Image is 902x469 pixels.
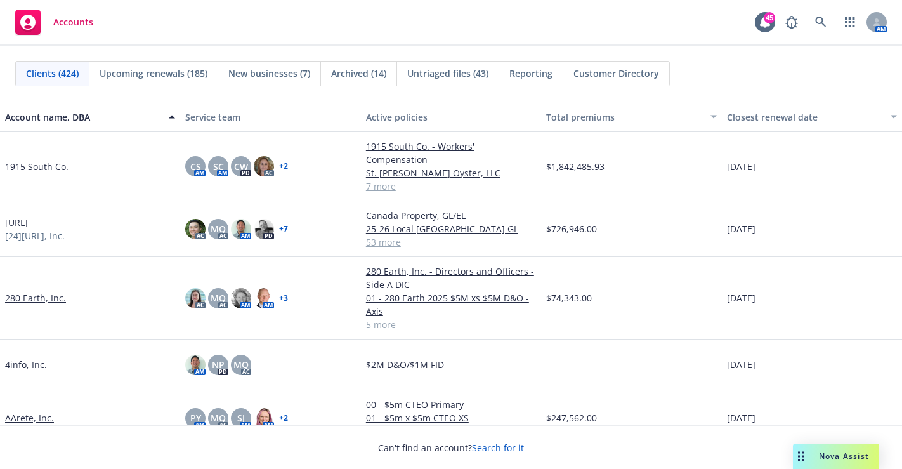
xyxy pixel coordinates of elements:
[5,411,54,425] a: AArete, Inc.
[573,67,659,80] span: Customer Directory
[793,444,809,469] div: Drag to move
[233,358,249,371] span: MQ
[212,358,225,371] span: NP
[819,451,869,461] span: Nova Assist
[180,102,360,132] button: Service team
[5,291,66,305] a: 280 Earth, Inc.
[727,411,755,425] span: [DATE]
[361,102,541,132] button: Active policies
[366,358,536,371] a: $2M D&O/$1M FID
[26,67,79,80] span: Clients (424)
[254,288,274,308] img: photo
[727,358,755,371] span: [DATE]
[366,110,536,124] div: Active policies
[213,160,224,173] span: SC
[185,219,206,239] img: photo
[366,425,536,438] a: 4 more
[808,10,833,35] a: Search
[5,216,28,229] a: [URL]
[5,160,69,173] a: 1915 South Co.
[472,442,524,454] a: Search for it
[190,411,201,425] span: PY
[546,222,597,235] span: $726,946.00
[211,222,226,235] span: MQ
[10,4,98,40] a: Accounts
[793,444,879,469] button: Nova Assist
[779,10,804,35] a: Report a Bug
[366,411,536,425] a: 01 - $5m x $5m CTEO XS
[279,294,288,302] a: + 3
[279,225,288,233] a: + 7
[546,411,597,425] span: $247,562.00
[366,222,536,235] a: 25-26 Local [GEOGRAPHIC_DATA] GL
[509,67,552,80] span: Reporting
[231,288,251,308] img: photo
[546,110,702,124] div: Total premiums
[366,398,536,411] a: 00 - $5m CTEO Primary
[366,166,536,180] a: St. [PERSON_NAME] Oyster, LLC
[53,17,93,27] span: Accounts
[211,411,226,425] span: MQ
[727,222,755,235] span: [DATE]
[185,355,206,375] img: photo
[366,140,536,166] a: 1915 South Co. - Workers' Compensation
[546,160,605,173] span: $1,842,485.93
[546,358,549,371] span: -
[366,291,536,318] a: 01 - 280 Earth 2025 $5M xs $5M D&O - Axis
[5,110,161,124] div: Account name, DBA
[378,441,524,454] span: Can't find an account?
[190,160,201,173] span: CS
[727,291,755,305] span: [DATE]
[331,67,386,80] span: Archived (14)
[407,67,488,80] span: Untriaged files (43)
[5,358,47,371] a: 4info, Inc.
[366,318,536,331] a: 5 more
[366,209,536,222] a: Canada Property, GL/EL
[541,102,721,132] button: Total premiums
[254,156,274,176] img: photo
[546,291,592,305] span: $74,343.00
[231,219,251,239] img: photo
[366,180,536,193] a: 7 more
[234,160,248,173] span: CW
[254,408,274,428] img: photo
[228,67,310,80] span: New businesses (7)
[837,10,863,35] a: Switch app
[366,265,536,291] a: 280 Earth, Inc. - Directors and Officers - Side A DIC
[366,235,536,249] a: 53 more
[279,162,288,170] a: + 2
[722,102,902,132] button: Closest renewal date
[5,229,65,242] span: [24][URL], Inc.
[764,12,775,23] div: 45
[185,110,355,124] div: Service team
[254,219,274,239] img: photo
[211,291,226,305] span: MQ
[727,110,883,124] div: Closest renewal date
[237,411,245,425] span: SJ
[279,414,288,422] a: + 2
[727,160,755,173] span: [DATE]
[185,288,206,308] img: photo
[100,67,207,80] span: Upcoming renewals (185)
